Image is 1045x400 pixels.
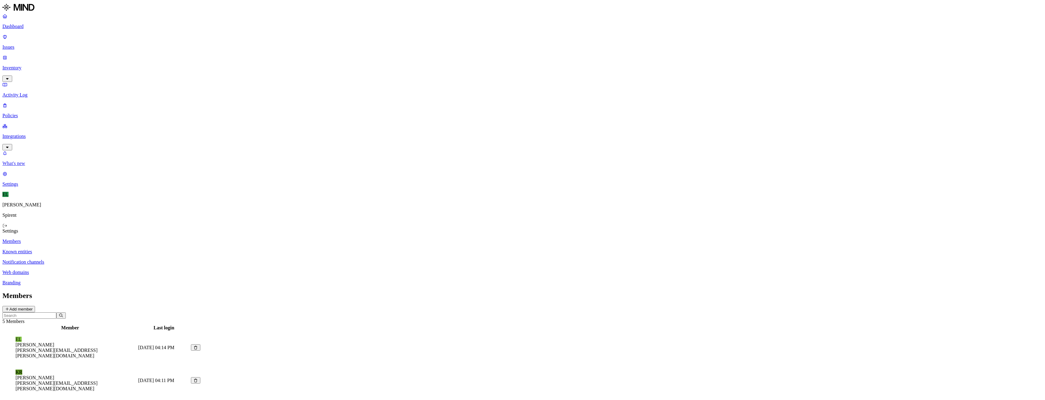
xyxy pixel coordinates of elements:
[2,192,9,197] span: EL
[2,13,1043,29] a: Dashboard
[16,348,125,359] figcaption: [PERSON_NAME][EMAIL_ADDRESS][PERSON_NAME][DOMAIN_NAME]
[2,34,1043,50] a: Issues
[2,292,1043,300] h2: Members
[2,2,1043,13] a: MIND
[2,280,1043,286] a: Branding
[2,150,1043,166] a: What's new
[2,123,1043,149] a: Integrations
[2,171,1043,187] a: Settings
[2,24,1043,29] p: Dashboard
[16,337,22,342] span: EL
[2,82,1043,98] a: Activity Log
[2,103,1043,118] a: Policies
[2,319,24,324] span: 5 Members
[16,370,22,375] span: KR
[2,113,1043,118] p: Policies
[138,325,190,331] div: Last login
[2,92,1043,98] p: Activity Log
[2,134,1043,139] p: Integrations
[2,2,34,12] img: MIND
[2,306,35,312] button: Add member
[2,249,1043,254] a: Known entities
[138,345,174,350] span: [DATE] 04:14 PM
[2,55,1043,81] a: Inventory
[2,239,1043,244] a: Members
[2,312,56,319] input: Search
[16,342,54,347] span: [PERSON_NAME]
[2,228,1043,234] div: Settings
[16,381,125,391] figcaption: [PERSON_NAME][EMAIL_ADDRESS][PERSON_NAME][DOMAIN_NAME]
[2,65,1043,71] p: Inventory
[2,181,1043,187] p: Settings
[3,325,137,331] div: Member
[2,270,1043,275] a: Web domains
[16,375,54,380] span: [PERSON_NAME]
[2,212,1043,218] p: Spirent
[2,44,1043,50] p: Issues
[138,378,174,383] span: [DATE] 04:11 PM
[2,259,1043,265] a: Notification channels
[2,161,1043,166] p: What's new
